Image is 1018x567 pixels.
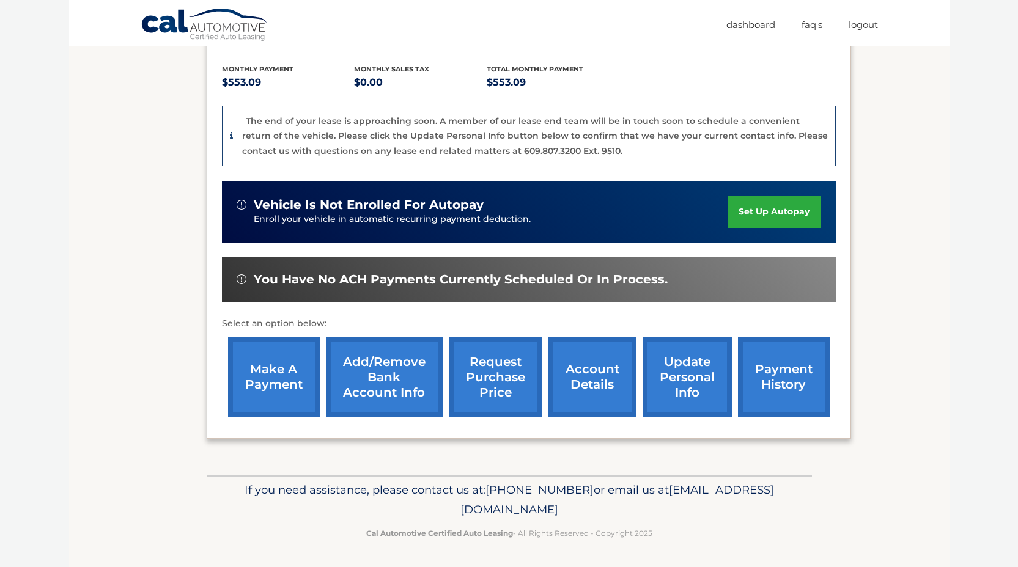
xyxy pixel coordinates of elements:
a: make a payment [228,337,320,417]
a: request purchase price [449,337,542,417]
p: $0.00 [354,74,487,91]
a: payment history [738,337,830,417]
a: Add/Remove bank account info [326,337,443,417]
span: You have no ACH payments currently scheduled or in process. [254,272,668,287]
a: Dashboard [726,15,775,35]
p: $553.09 [222,74,355,91]
span: vehicle is not enrolled for autopay [254,197,484,213]
p: Select an option below: [222,316,836,331]
span: Monthly sales Tax [354,65,429,73]
img: alert-white.svg [237,200,246,210]
span: Monthly Payment [222,65,293,73]
p: The end of your lease is approaching soon. A member of our lease end team will be in touch soon t... [242,115,828,156]
strong: Cal Automotive Certified Auto Leasing [366,529,513,538]
a: Logout [849,15,878,35]
span: Total Monthly Payment [487,65,583,73]
p: Enroll your vehicle in automatic recurring payment deduction. [254,213,728,226]
span: [PHONE_NUMBER] [485,483,594,497]
p: $553.09 [487,74,619,91]
a: set up autopay [728,196,821,228]
a: update personal info [643,337,732,417]
a: account details [548,337,636,417]
a: FAQ's [802,15,822,35]
a: Cal Automotive [141,8,269,43]
img: alert-white.svg [237,274,246,284]
p: If you need assistance, please contact us at: or email us at [215,480,804,519]
p: - All Rights Reserved - Copyright 2025 [215,527,804,540]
